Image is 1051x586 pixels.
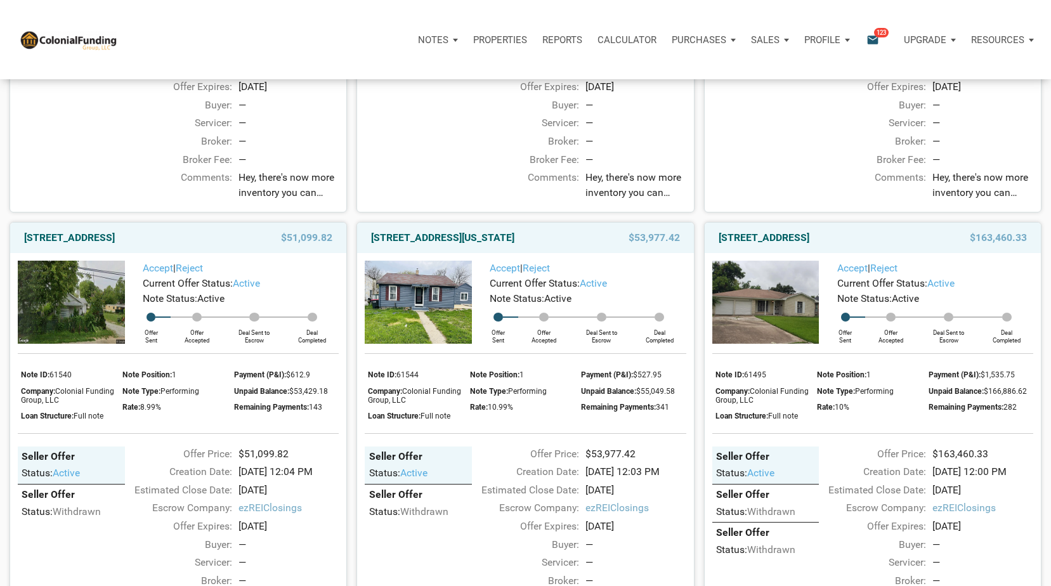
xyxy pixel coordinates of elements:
span: active [580,277,607,289]
a: Reject [523,262,550,274]
a: Resources [963,21,1041,59]
div: — [585,537,686,552]
div: Seller Offer [22,488,121,501]
span: Remaining Payments: [234,403,309,412]
img: NoteUnlimited [19,29,117,49]
span: ezREIClosings [585,500,686,516]
span: Payment (P&I): [581,370,633,379]
span: Hey, there's now more inventory you can check out, with something for pretty much any investing s... [238,170,339,200]
div: Creation Date: [813,464,926,479]
span: Note ID: [368,370,396,379]
p: Properties [473,34,527,46]
div: Estimated Close Date: [813,483,926,498]
a: Accept [490,262,520,274]
span: active [927,277,955,289]
div: Comments: [119,170,232,204]
div: Escrow Company: [813,500,926,516]
div: Broker: [466,134,579,149]
a: [STREET_ADDRESS] [719,230,809,245]
div: Seller Offer [369,488,468,501]
span: 1 [866,370,871,379]
a: Accept [143,262,173,274]
div: Deal Sent to Escrow [917,322,981,344]
a: Properties [466,21,535,59]
div: — [238,134,339,149]
span: Note Type: [470,387,508,396]
span: Colonial Funding Group, LLC [368,387,461,405]
div: — [585,134,686,149]
span: Unpaid Balance: [234,387,289,396]
span: Status: [716,544,747,556]
span: Performing [508,387,547,396]
span: withdrawn [747,505,795,518]
div: Seller Offer [716,526,815,539]
a: Upgrade [896,21,963,59]
span: Unpaid Balance: [581,387,636,396]
span: Unpaid Balance: [929,387,984,396]
span: Current Offer Status: [143,277,233,289]
span: Rate: [817,403,835,412]
span: Note Status: [143,292,197,304]
div: Buyer: [119,98,232,113]
div: Creation Date: [119,464,232,479]
div: — [585,555,686,570]
div: — [238,537,339,552]
a: Notes [410,21,466,59]
div: Offer Expires: [119,519,232,534]
i: email [865,32,880,47]
span: Rate: [470,403,488,412]
span: — [932,153,940,166]
span: Payment (P&I): [234,370,286,379]
span: 61495 [744,370,766,379]
span: ezREIClosings [238,500,339,516]
a: Purchases [664,21,743,59]
span: active [747,467,774,479]
span: $53,429.18 [289,387,328,396]
span: $1,535.75 [981,370,1015,379]
span: — [585,153,593,166]
div: — [238,115,339,131]
span: Company: [715,387,750,396]
div: Creation Date: [466,464,579,479]
div: Offer Sent [478,322,518,344]
span: 61544 [396,370,419,379]
div: Seller Offer [716,488,815,501]
span: Note Type: [817,387,855,396]
p: Resources [971,34,1024,46]
div: — [238,555,339,570]
a: [STREET_ADDRESS] [24,230,115,245]
span: | [837,262,898,274]
div: Offer Sent [825,322,865,344]
p: Profile [804,34,840,46]
div: Offer Expires: [466,519,579,534]
span: Current Offer Status: [490,277,580,289]
div: [DATE] 12:00 PM [926,464,1040,479]
span: Performing [160,387,199,396]
div: Broker Fee: [119,152,232,167]
div: — [932,134,1033,149]
div: Estimated Close Date: [119,483,232,498]
span: active [53,467,80,479]
span: 341 [656,403,669,412]
span: Hey, there's now more inventory you can check out, with something for pretty much any investing s... [932,170,1033,200]
span: Company: [21,387,55,396]
button: Sales [743,21,797,59]
span: Status: [369,505,400,518]
div: Broker: [813,134,926,149]
span: Status: [716,467,747,479]
span: Status: [716,505,747,518]
a: Profile [797,21,858,59]
div: Offer Sent [131,322,171,344]
div: Deal Sent to Escrow [570,322,633,344]
div: Buyer: [466,98,579,113]
span: $55,049.58 [636,387,675,396]
p: Notes [418,34,448,46]
span: Hey, there's now more inventory you can check out, with something for pretty much any investing s... [585,170,686,200]
a: Calculator [590,21,664,59]
span: — [238,153,246,166]
a: [STREET_ADDRESS][US_STATE] [371,230,514,245]
span: Note Position: [470,370,519,379]
span: 1 [519,370,524,379]
div: Servicer: [119,555,232,570]
span: active [233,277,260,289]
